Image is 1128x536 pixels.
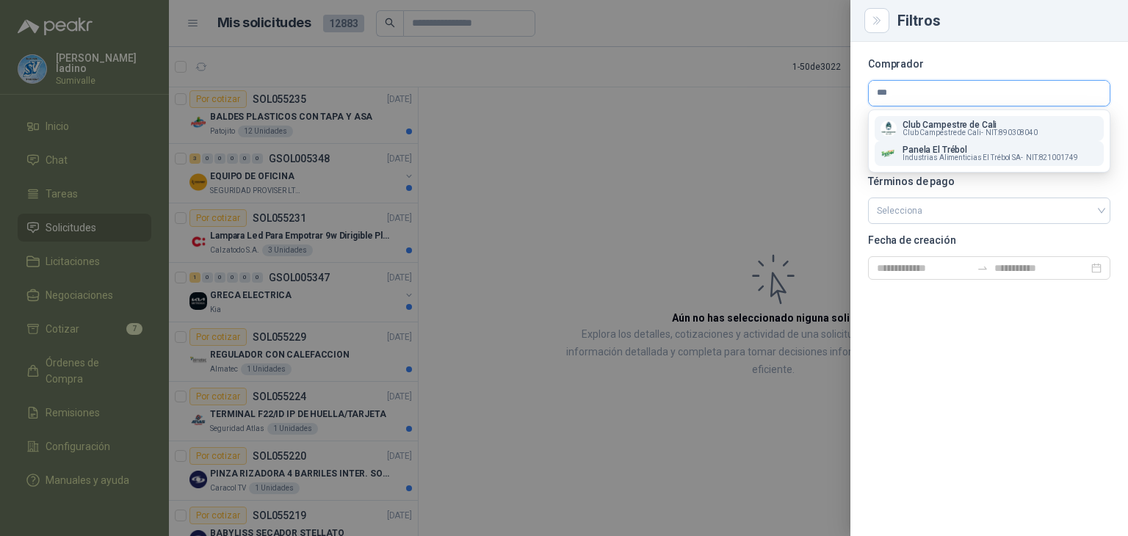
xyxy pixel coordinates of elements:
[868,12,886,29] button: Close
[868,236,1110,245] p: Fecha de creación
[875,141,1104,166] button: Company LogoPanela El TrébolIndustrias Alimenticias El Trébol SA-NIT:821001749
[897,13,1110,28] div: Filtros
[903,129,983,137] span: Club Campestre de Cali -
[903,154,1023,162] span: Industrias Alimenticias El Trébol SA -
[977,262,988,274] span: to
[868,177,1110,186] p: Términos de pago
[1026,154,1078,162] span: NIT : 821001749
[903,145,1078,154] p: Panela El Trébol
[881,120,897,137] img: Company Logo
[903,120,1038,129] p: Club Campestre de Cali
[881,145,897,162] img: Company Logo
[868,59,1110,68] p: Comprador
[986,129,1038,137] span: NIT : 890308040
[875,116,1104,141] button: Company LogoClub Campestre de CaliClub Campestre de Cali-NIT:890308040
[977,262,988,274] span: swap-right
